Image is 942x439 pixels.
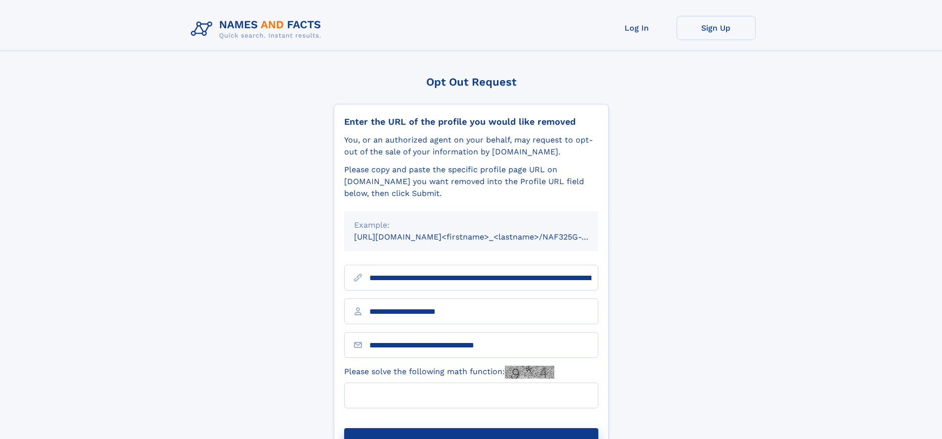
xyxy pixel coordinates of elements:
a: Sign Up [676,16,756,40]
div: Please copy and paste the specific profile page URL on [DOMAIN_NAME] you want removed into the Pr... [344,164,598,199]
img: Logo Names and Facts [187,16,329,43]
a: Log In [597,16,676,40]
label: Please solve the following math function: [344,366,554,379]
div: Enter the URL of the profile you would like removed [344,116,598,127]
div: Opt Out Request [334,76,609,88]
small: [URL][DOMAIN_NAME]<firstname>_<lastname>/NAF325G-xxxxxxxx [354,232,617,242]
div: Example: [354,219,588,231]
div: You, or an authorized agent on your behalf, may request to opt-out of the sale of your informatio... [344,134,598,158]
